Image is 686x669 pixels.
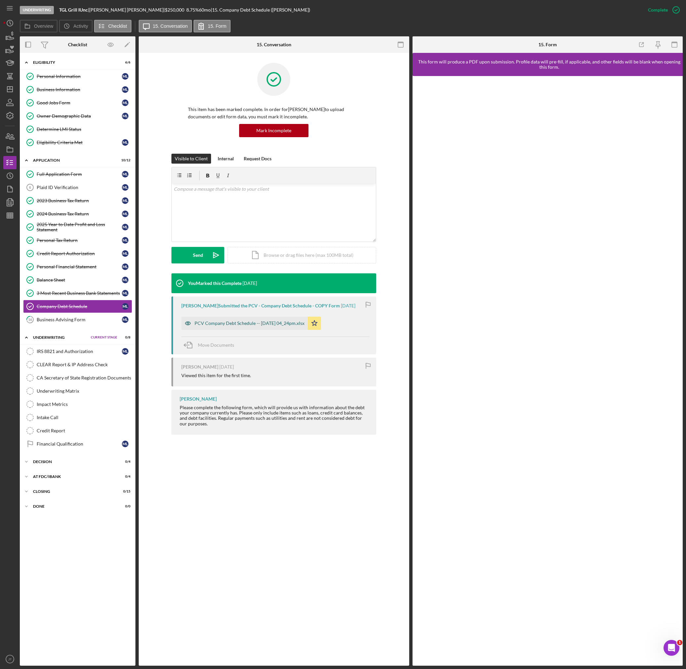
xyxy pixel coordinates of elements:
div: 60 mo [199,7,211,13]
span: $250,000 [165,7,184,13]
div: M L [122,113,128,119]
div: Good Jobs Form [37,100,122,105]
div: 0 / 0 [119,504,130,508]
label: 15. Conversation [153,23,188,29]
tspan: 6 [29,185,31,189]
a: Determine LMI Status [23,123,132,136]
button: Internal [214,154,237,164]
div: Decision [33,460,114,464]
a: CA Secretary of State Registration Documents [23,371,132,384]
a: 2023 Business Tax ReturnML [23,194,132,207]
div: Best, [11,187,103,194]
label: Overview [34,23,53,29]
div: | [59,7,89,13]
a: Personal Tax ReturnML [23,234,132,247]
div: M L [122,441,128,447]
button: Request Docs [240,154,275,164]
div: M L [122,99,128,106]
div: Credit Report [37,428,132,433]
div: Application [33,158,114,162]
div: Thank you for reaching out! I'm sorry you are experiencing some issues. Do you have a screenshot ... [11,119,103,184]
div: 15. Conversation [257,42,291,47]
button: Activity [59,20,92,32]
div: Done [33,504,114,508]
div: Operator says… [5,42,127,68]
div: CA Secretary of State Registration Documents [37,375,132,380]
div: Allison says… [5,99,127,216]
button: Home [103,3,116,15]
a: Personal InformationML [23,70,132,83]
div: was added to the conversation [21,85,120,91]
div: M L [122,250,128,257]
div: You Marked this Complete [188,281,241,286]
div: Determine LMI Status [37,127,132,132]
div: Personal Information [37,74,122,79]
a: 2025 Year to Date Profit and Loss StatementML [23,220,132,234]
div: Jaron says… [5,6,127,42]
div: M L [122,171,128,177]
div: [PERSON_NAME] [11,193,103,200]
button: Move Documents [181,337,241,353]
div: Plaid ID Verification [37,185,122,190]
div: Please complete the following form, which will provide us with information about the debt your co... [180,405,370,426]
a: Company Debt ScheduleML [23,300,132,313]
div: M L [122,237,128,244]
div: Full Application Form [37,172,122,177]
div: | 15. Company Debt Schedule ([PERSON_NAME]) [211,7,310,13]
button: 15. Conversation [139,20,192,32]
div: Financial Qualification [37,441,122,447]
span: Move Documents [198,342,234,348]
img: Profile image for Allison [20,69,26,76]
div: 2023 Business Tax Return [37,198,122,203]
a: Underwriting Matrix [23,384,132,398]
div: M L [122,263,128,270]
div: [PERSON_NAME] Submitted the PCV - Company Debt Schedule - COPY Form [181,303,340,308]
div: Owner Demographic Data [37,113,122,119]
div: Complete [648,3,668,17]
div: Intake Call [37,415,132,420]
div: Request Docs [244,154,271,164]
a: Owner Demographic DataML [23,109,132,123]
div: Send [193,247,203,263]
a: Good Jobs FormML [23,96,132,109]
a: Credit Report AuthorizationML [23,247,132,260]
span: 1 [677,640,682,645]
a: Impact Metrics [23,398,132,411]
div: M L [122,73,128,80]
div: Internal [218,154,234,164]
text: JT [8,657,12,661]
div: Company Debt Schedule [37,304,122,309]
div: [PERSON_NAME] [PERSON_NAME] | [89,7,165,13]
div: 2025 Year to Date Profit and Loss Statement [37,222,122,232]
button: Visible to Client [171,154,211,164]
div: joined the conversation [28,70,113,76]
time: 2025-09-03 22:20 [242,281,257,286]
div: M L [122,197,128,204]
div: Personal Tax Return [37,238,122,243]
a: CLEAR Report & IP Address Check [23,358,132,371]
button: JT [3,652,17,666]
div: 0 / 4 [119,475,130,479]
button: 15. Form [194,20,231,32]
label: Activity [73,23,88,29]
div: 0 / 15 [119,490,130,493]
div: M L [122,184,128,191]
div: Underwriting Matrix [37,388,132,394]
time: 2025-09-03 20:24 [341,303,355,308]
div: M L [122,316,128,323]
a: Balance SheetML [23,273,132,287]
label: 15. Form [208,23,226,29]
span: Current Stage [91,335,117,339]
a: Intake Call [23,411,132,424]
div: [PERSON_NAME] [181,364,218,370]
div: Viewed this item for the first time. [181,373,251,378]
button: go back [4,3,17,15]
div: Personal Financial Statement [37,264,122,269]
div: Allison says… [5,68,127,84]
div: Business Advising Form [37,317,122,322]
b: [PERSON_NAME] [21,86,58,90]
div: Underwriting [33,335,88,339]
iframe: Lenderfit form [419,83,677,659]
div: and the entirety of the PCV lending team for the SEDI form issue. [29,20,122,33]
button: Start recording [42,211,47,216]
